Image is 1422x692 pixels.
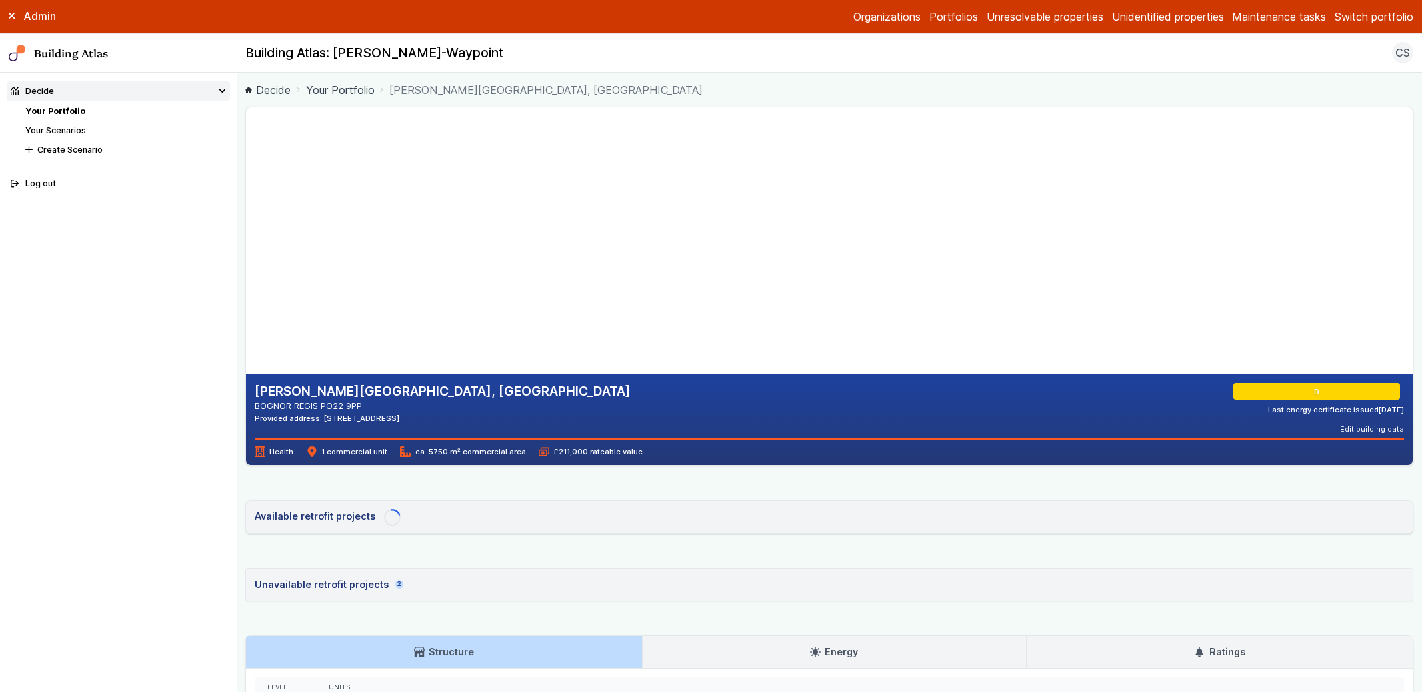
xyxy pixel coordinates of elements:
[1232,9,1326,25] a: Maintenance tasks
[1194,645,1245,659] h3: Ratings
[929,9,978,25] a: Portfolios
[1316,386,1321,397] span: D
[1268,404,1404,415] div: Last energy certificate issued
[1379,405,1404,414] time: [DATE]
[255,509,375,524] h3: Available retrofit projects
[643,636,1026,668] a: Energy
[11,85,54,97] div: Decide
[539,446,643,457] span: £211,000 rateable value
[1335,9,1413,25] button: Switch portfolio
[307,446,387,457] span: 1 commercial unit
[810,645,858,659] h3: Energy
[255,446,293,457] span: Health
[7,174,230,194] button: Log out
[246,636,641,668] a: Structure
[9,45,26,62] img: main-0bbd2752.svg
[853,9,921,25] a: Organizations
[255,413,631,424] div: Provided address: [STREET_ADDRESS]
[255,577,403,592] div: Unavailable retrofit projects
[21,140,230,159] button: Create Scenario
[25,106,85,116] a: Your Portfolio
[255,400,631,412] address: BOGNOR REGIS PO22 9PP
[245,82,291,98] a: Decide
[414,645,474,659] h3: Structure
[395,580,403,589] span: 2
[987,9,1103,25] a: Unresolvable properties
[329,683,1392,692] div: Units
[1340,424,1404,434] button: Edit building data
[25,125,86,135] a: Your Scenarios
[255,383,631,400] h2: [PERSON_NAME][GEOGRAPHIC_DATA], [GEOGRAPHIC_DATA]
[267,683,303,692] div: Level
[1395,45,1410,61] span: CS
[245,500,1413,534] a: Available retrofit projects
[245,45,503,62] h2: Building Atlas: [PERSON_NAME]-Waypoint
[306,82,375,98] a: Your Portfolio
[1112,9,1224,25] a: Unidentified properties
[245,568,1413,601] a: Unavailable retrofit projects2
[7,81,230,101] summary: Decide
[389,82,703,98] span: [PERSON_NAME][GEOGRAPHIC_DATA], [GEOGRAPHIC_DATA]
[400,446,525,457] span: ca. 5750 m² commercial area
[1392,42,1413,63] button: CS
[1027,636,1413,668] a: Ratings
